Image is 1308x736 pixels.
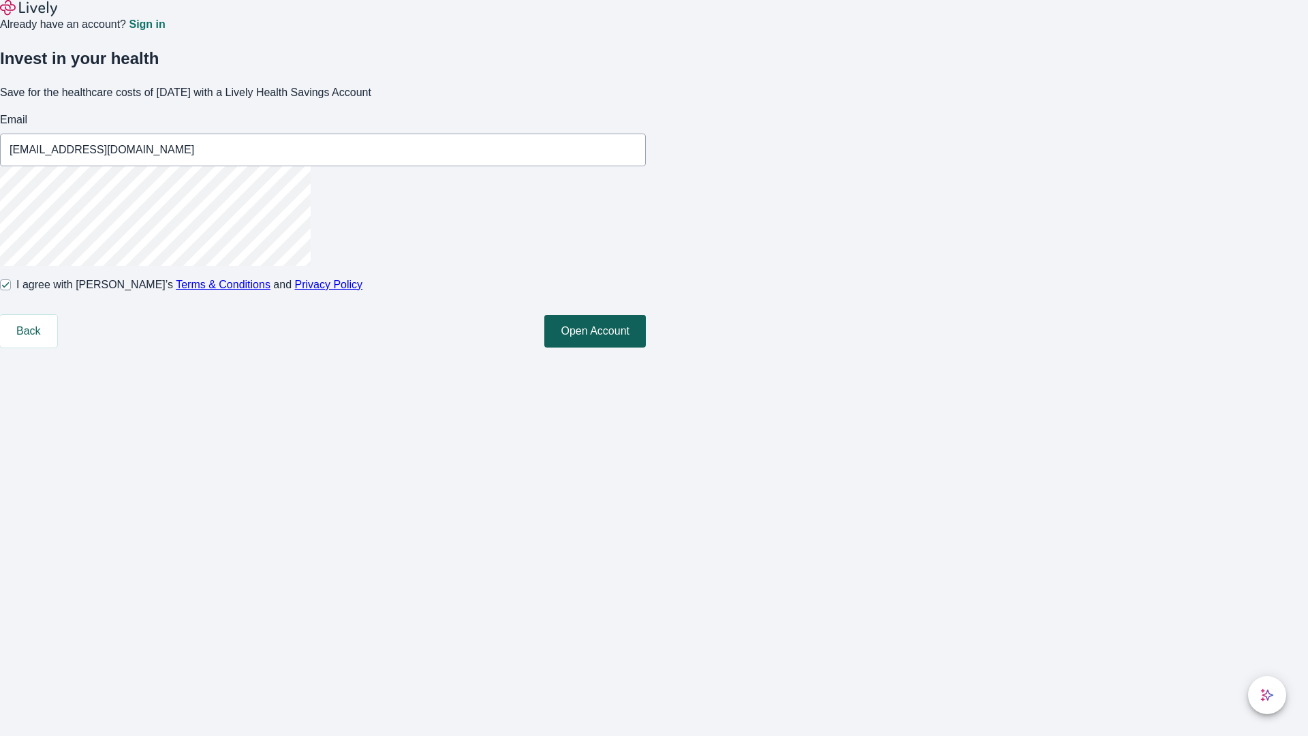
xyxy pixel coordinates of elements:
a: Privacy Policy [295,279,363,290]
svg: Lively AI Assistant [1260,688,1274,702]
button: chat [1248,676,1286,714]
a: Sign in [129,19,165,30]
a: Terms & Conditions [176,279,270,290]
span: I agree with [PERSON_NAME]’s and [16,277,362,293]
button: Open Account [544,315,646,348]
